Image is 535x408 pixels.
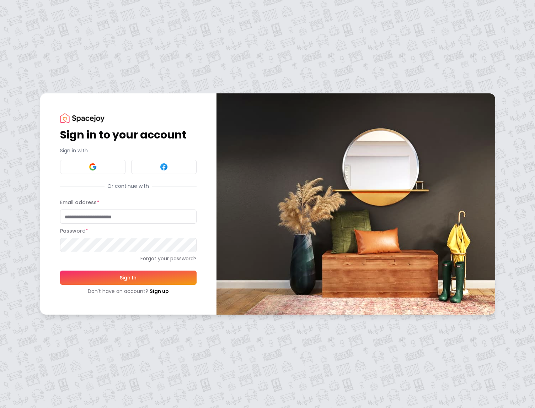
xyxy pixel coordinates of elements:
div: Don't have an account? [60,288,197,295]
span: Or continue with [105,183,152,190]
img: Spacejoy Logo [60,113,105,123]
img: Google signin [89,163,97,171]
label: Email address [60,199,99,206]
label: Password [60,227,88,234]
button: Sign In [60,271,197,285]
img: banner [216,93,495,315]
img: Facebook signin [160,163,168,171]
a: Sign up [150,288,169,295]
a: Forgot your password? [60,255,197,262]
p: Sign in with [60,147,197,154]
h1: Sign in to your account [60,129,197,141]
